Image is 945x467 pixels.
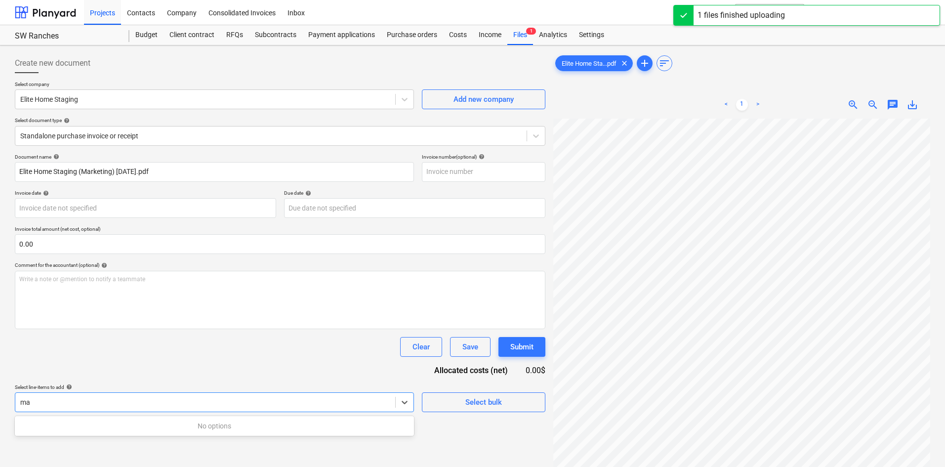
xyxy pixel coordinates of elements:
button: Submit [498,337,545,357]
div: Document name [15,154,414,160]
a: Previous page [720,99,732,111]
div: SW Ranches [15,31,118,42]
div: Invoice date [15,190,276,196]
div: Add new company [453,93,514,106]
div: Select document type [15,117,545,124]
span: Elite Home Sta...pdf [556,60,622,67]
p: Invoice total amount (net cost, optional) [15,226,545,234]
a: Income [473,25,507,45]
a: RFQs [220,25,249,45]
span: sort [658,57,670,69]
div: Save [462,340,478,353]
span: help [64,384,72,390]
div: Invoice number (optional) [422,154,545,160]
a: Payment applications [302,25,381,45]
input: Invoice number [422,162,545,182]
div: Elite Home Sta...pdf [555,55,633,71]
a: Next page [752,99,764,111]
span: help [99,262,107,268]
button: Add new company [422,89,545,109]
span: help [41,190,49,196]
div: No options [15,418,414,434]
span: clear [618,57,630,69]
div: Allocated costs (net) [417,365,524,376]
span: help [477,154,485,160]
div: Clear [412,340,430,353]
a: Budget [129,25,164,45]
a: Files1 [507,25,533,45]
button: Clear [400,337,442,357]
iframe: Chat Widget [896,420,945,467]
button: Save [450,337,491,357]
div: Due date [284,190,545,196]
div: Submit [510,340,534,353]
a: Analytics [533,25,573,45]
div: Select line-items to add [15,384,414,390]
div: Files [507,25,533,45]
div: 0.00$ [524,365,545,376]
a: Client contract [164,25,220,45]
span: zoom_out [867,99,879,111]
span: chat [887,99,899,111]
span: save_alt [906,99,918,111]
a: Purchase orders [381,25,443,45]
p: Select company [15,81,414,89]
a: Costs [443,25,473,45]
span: help [62,118,70,124]
a: Subcontracts [249,25,302,45]
span: help [51,154,59,160]
a: Settings [573,25,610,45]
input: Document name [15,162,414,182]
input: Invoice date not specified [15,198,276,218]
div: Select bulk [465,396,502,409]
span: help [303,190,311,196]
span: zoom_in [847,99,859,111]
input: Due date not specified [284,198,545,218]
div: 1 files finished uploading [698,9,785,21]
span: add [639,57,651,69]
span: 1 [526,28,536,35]
a: Page 1 is your current page [736,99,748,111]
input: Invoice total amount (net cost, optional) [15,234,545,254]
div: Comment for the accountant (optional) [15,262,545,268]
button: Select bulk [422,392,545,412]
span: Create new document [15,57,90,69]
